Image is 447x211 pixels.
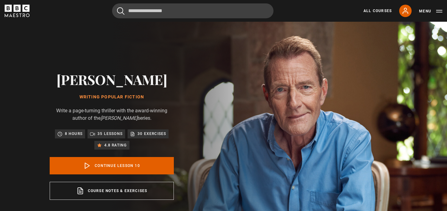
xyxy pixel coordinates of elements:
p: 4.8 rating [104,142,127,148]
h2: [PERSON_NAME] [50,71,174,87]
i: [PERSON_NAME] [101,115,138,121]
button: Toggle navigation [419,8,442,14]
h1: Writing Popular Fiction [50,95,174,100]
a: Continue lesson 10 [50,157,174,174]
p: 35 lessons [97,131,123,137]
a: Course notes & exercises [50,182,174,200]
svg: BBC Maestro [5,5,29,17]
p: Write a page-turning thriller with the award-winning author of the series. [50,107,174,122]
input: Search [112,3,273,18]
p: 8 hours [65,131,83,137]
p: 30 exercises [138,131,166,137]
button: Submit the search query [117,7,124,15]
a: All Courses [363,8,392,14]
